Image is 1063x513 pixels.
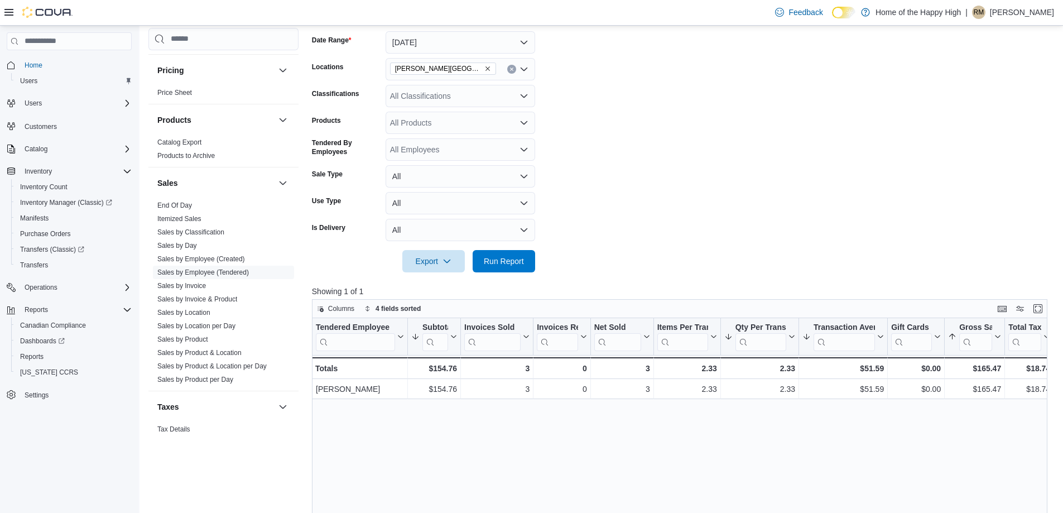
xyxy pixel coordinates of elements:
[7,52,132,432] nav: Complex example
[312,36,352,45] label: Date Range
[2,280,136,295] button: Operations
[157,295,237,303] a: Sales by Invoice & Product
[157,214,201,223] span: Itemized Sales
[20,281,132,294] span: Operations
[20,281,62,294] button: Operations
[157,322,235,330] span: Sales by Location per Day
[157,215,201,223] a: Itemized Sales
[594,362,650,375] div: 3
[386,192,535,214] button: All
[16,366,132,379] span: Washington CCRS
[157,309,210,317] a: Sales by Location
[802,362,884,375] div: $51.59
[2,302,136,318] button: Reports
[20,214,49,223] span: Manifests
[814,323,875,333] div: Transaction Average
[20,352,44,361] span: Reports
[11,257,136,273] button: Transfers
[16,212,132,225] span: Manifests
[11,333,136,349] a: Dashboards
[316,323,395,333] div: Tendered Employee
[20,303,132,317] span: Reports
[411,323,457,351] button: Subtotal
[1008,323,1041,351] div: Total Tax
[157,65,274,76] button: Pricing
[157,335,208,343] a: Sales by Product
[1013,302,1027,315] button: Display options
[16,212,53,225] a: Manifests
[20,261,48,270] span: Transfers
[537,362,586,375] div: 0
[20,58,132,72] span: Home
[484,256,524,267] span: Run Report
[948,323,1001,351] button: Gross Sales
[157,295,237,304] span: Sales by Invoice & Product
[157,255,245,263] a: Sales by Employee (Created)
[20,389,53,402] a: Settings
[386,165,535,188] button: All
[788,7,822,18] span: Feedback
[2,95,136,111] button: Users
[11,242,136,257] a: Transfers (Classic)
[157,88,192,97] span: Price Sheet
[312,138,381,156] label: Tendered By Employees
[157,348,242,357] span: Sales by Product & Location
[20,198,112,207] span: Inventory Manager (Classic)
[157,281,206,290] span: Sales by Invoice
[25,283,57,292] span: Operations
[376,304,421,313] span: 4 fields sorted
[965,6,968,19] p: |
[724,362,795,375] div: 2.33
[20,142,132,156] span: Catalog
[959,323,992,333] div: Gross Sales
[537,323,578,351] div: Invoices Ref
[20,97,46,110] button: Users
[148,423,299,454] div: Taxes
[316,323,395,351] div: Tendered Employee
[657,323,716,351] button: Items Per Transaction
[157,322,235,330] a: Sales by Location per Day
[20,321,86,330] span: Canadian Compliance
[157,401,274,413] button: Taxes
[157,114,191,126] h3: Products
[16,180,72,194] a: Inventory Count
[157,138,201,147] span: Catalog Export
[1008,323,1041,333] div: Total Tax
[411,382,457,396] div: $154.76
[2,57,136,73] button: Home
[276,64,290,77] button: Pricing
[312,196,341,205] label: Use Type
[25,99,42,108] span: Users
[594,382,650,396] div: 3
[25,391,49,400] span: Settings
[157,228,224,236] a: Sales by Classification
[520,92,528,100] button: Open list of options
[2,118,136,134] button: Customers
[411,362,457,375] div: $154.76
[25,145,47,154] span: Catalog
[594,323,641,333] div: Net Sold
[20,76,37,85] span: Users
[16,243,132,256] span: Transfers (Classic)
[157,268,249,277] span: Sales by Employee (Tendered)
[814,323,875,351] div: Transaction Average
[974,6,984,19] span: RM
[157,178,178,189] h3: Sales
[20,368,78,377] span: [US_STATE] CCRS
[20,120,61,133] a: Customers
[390,63,496,75] span: Estevan - Estevan Plaza - Fire & Flower
[276,176,290,190] button: Sales
[1008,382,1050,396] div: $18.74
[1008,362,1050,375] div: $18.74
[464,362,530,375] div: 3
[312,63,344,71] label: Locations
[11,210,136,226] button: Manifests
[20,59,47,72] a: Home
[157,425,190,433] a: Tax Details
[157,282,206,290] a: Sales by Invoice
[20,165,56,178] button: Inventory
[16,74,42,88] a: Users
[16,366,83,379] a: [US_STATE] CCRS
[891,323,932,333] div: Gift Cards
[16,334,132,348] span: Dashboards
